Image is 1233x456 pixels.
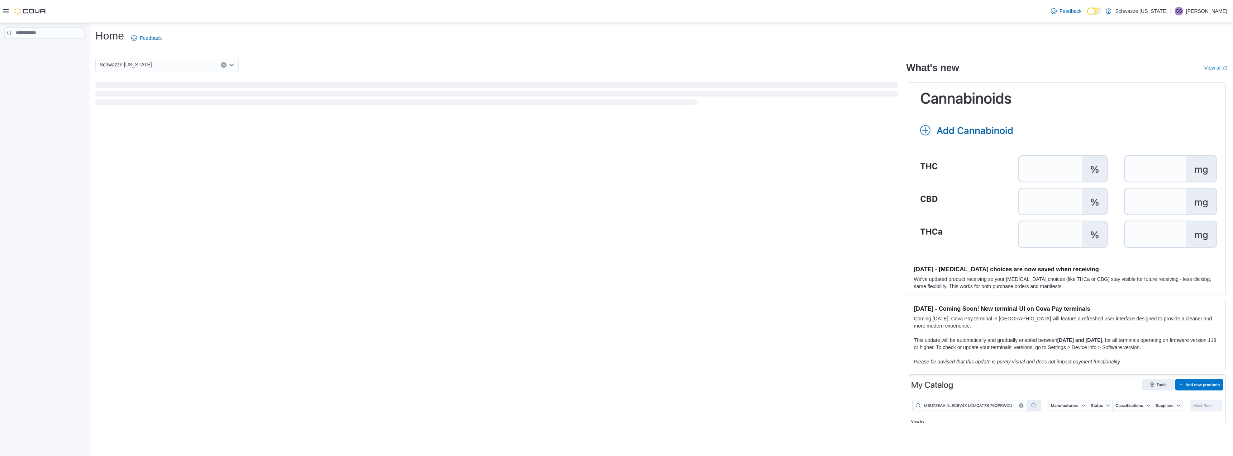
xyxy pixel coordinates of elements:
h3: [DATE] - Coming Soon! New terminal UI on Cova Pay terminals [914,305,1220,312]
span: Feedback [1060,8,1081,15]
em: Please be advised that this update is purely visual and does not impact payment functionality. [914,359,1121,365]
nav: Complex example [4,40,85,57]
span: Loading [95,84,898,107]
strong: [DATE] and [DATE] [1057,337,1102,343]
h3: [DATE] - [MEDICAL_DATA] choices are now saved when receiving [914,265,1220,273]
button: Open list of options [229,62,234,68]
input: Dark Mode [1087,8,1102,15]
img: Cova [14,8,47,15]
p: This update will be automatically and gradually enabled between , for all terminals operating on ... [914,337,1220,351]
p: [PERSON_NAME] [1186,7,1227,15]
a: Feedback [1048,4,1084,18]
h1: Home [95,29,124,43]
h2: What's new [906,62,959,74]
span: Schwazze [US_STATE] [100,60,152,69]
p: Coming [DATE], Cova Pay terminal in [GEOGRAPHIC_DATA] will feature a refreshed user interface des... [914,315,1220,329]
a: Feedback [128,31,165,45]
button: Clear input [221,62,227,68]
span: GS [1176,7,1182,15]
div: Gulzar Sayall [1175,7,1183,15]
a: View allExternal link [1204,65,1227,71]
p: Schwazze [US_STATE] [1115,7,1167,15]
svg: External link [1223,66,1227,70]
p: We've updated product receiving so your [MEDICAL_DATA] choices (like THCa or CBG) stay visible fo... [914,276,1220,290]
span: Feedback [140,34,162,42]
p: | [1170,7,1172,15]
